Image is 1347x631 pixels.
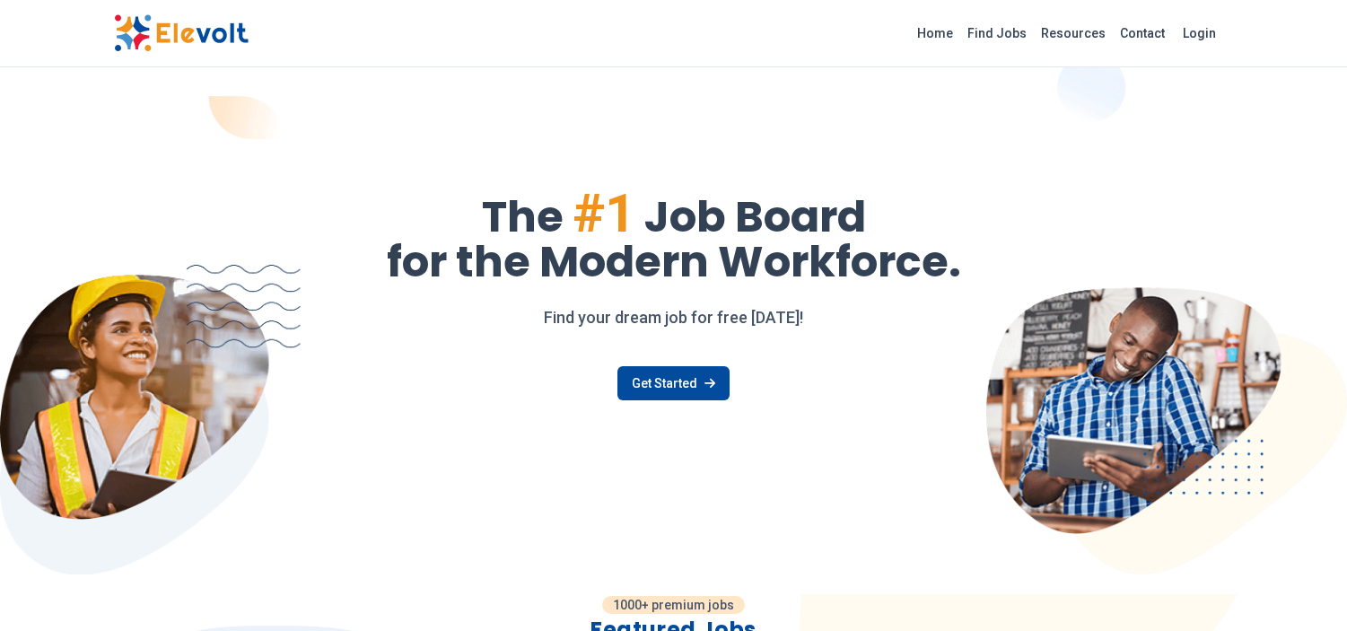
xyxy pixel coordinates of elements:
[910,19,960,48] a: Home
[114,187,1234,284] h1: The Job Board for the Modern Workforce.
[617,366,730,400] a: Get Started
[602,596,745,614] p: 1000+ premium jobs
[960,19,1034,48] a: Find Jobs
[114,305,1234,330] p: Find your dream job for free [DATE]!
[1034,19,1113,48] a: Resources
[114,14,249,52] img: Elevolt
[573,181,635,245] span: #1
[1172,15,1227,51] a: Login
[1113,19,1172,48] a: Contact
